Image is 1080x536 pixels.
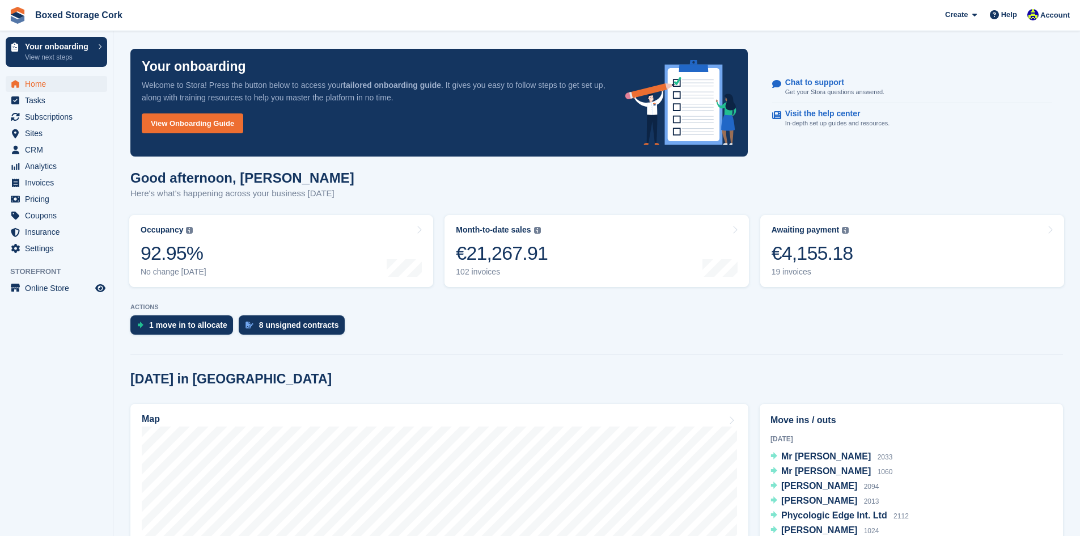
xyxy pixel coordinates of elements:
span: Insurance [25,224,93,240]
span: 2033 [878,453,893,461]
a: Occupancy 92.95% No change [DATE] [129,215,433,287]
span: Online Store [25,280,93,296]
a: 1 move in to allocate [130,315,239,340]
h2: Map [142,414,160,424]
div: [DATE] [770,434,1052,444]
a: Mr [PERSON_NAME] 1060 [770,465,892,479]
div: 1 move in to allocate [149,320,227,330]
a: menu [6,224,107,240]
a: Your onboarding View next steps [6,37,107,67]
span: [PERSON_NAME] [781,496,857,505]
img: stora-icon-8386f47178a22dfd0bd8f6a31ec36ba5ce8667c1dd55bd0f319d3a0aa187defe.svg [9,7,26,24]
div: 8 unsigned contracts [259,320,339,330]
div: Occupancy [141,225,183,235]
a: [PERSON_NAME] 2094 [770,479,879,494]
p: Chat to support [785,78,875,87]
img: move_ins_to_allocate_icon-fdf77a2bb77ea45bf5b3d319d69a93e2d87916cf1d5bf7949dd705db3b84f3ca.svg [137,322,143,328]
span: 2094 [864,483,879,491]
a: 8 unsigned contracts [239,315,350,340]
img: Vincent [1027,9,1039,20]
p: Your onboarding [25,43,92,50]
div: €21,267.91 [456,242,548,265]
a: View Onboarding Guide [142,113,243,133]
a: menu [6,125,107,141]
a: menu [6,142,107,158]
h1: Good afternoon, [PERSON_NAME] [130,170,354,185]
div: 92.95% [141,242,206,265]
span: Mr [PERSON_NAME] [781,451,871,461]
span: Analytics [25,158,93,174]
span: [PERSON_NAME] [781,525,857,535]
p: Your onboarding [142,60,246,73]
div: Awaiting payment [772,225,840,235]
span: Settings [25,240,93,256]
a: menu [6,191,107,207]
p: Here's what's happening across your business [DATE] [130,187,354,200]
span: 1024 [864,527,879,535]
a: Boxed Storage Cork [31,6,127,24]
div: 102 invoices [456,267,548,277]
div: No change [DATE] [141,267,206,277]
a: menu [6,92,107,108]
span: Pricing [25,191,93,207]
span: Sites [25,125,93,141]
p: Welcome to Stora! Press the button below to access your . It gives you easy to follow steps to ge... [142,79,607,104]
p: In-depth set up guides and resources. [785,119,890,128]
img: icon-info-grey-7440780725fd019a000dd9b08b2336e03edf1995a4989e88bcd33f0948082b44.svg [186,227,193,234]
a: menu [6,175,107,191]
span: CRM [25,142,93,158]
span: Coupons [25,208,93,223]
span: Account [1040,10,1070,21]
div: €4,155.18 [772,242,853,265]
span: Tasks [25,92,93,108]
span: 1060 [878,468,893,476]
strong: tailored onboarding guide [343,81,441,90]
h2: Move ins / outs [770,413,1052,427]
a: Visit the help center In-depth set up guides and resources. [772,103,1052,134]
span: Help [1001,9,1017,20]
a: menu [6,158,107,174]
a: [PERSON_NAME] 2013 [770,494,879,509]
a: menu [6,76,107,92]
p: Visit the help center [785,109,881,119]
a: Phycologic Edge Int. Ltd 2112 [770,509,909,524]
span: Mr [PERSON_NAME] [781,466,871,476]
p: ACTIONS [130,303,1063,311]
a: Month-to-date sales €21,267.91 102 invoices [444,215,748,287]
p: View next steps [25,52,92,62]
span: Subscriptions [25,109,93,125]
img: icon-info-grey-7440780725fd019a000dd9b08b2336e03edf1995a4989e88bcd33f0948082b44.svg [534,227,541,234]
img: contract_signature_icon-13c848040528278c33f63329250d36e43548de30e8caae1d1a13099fd9432cc5.svg [245,322,253,328]
a: menu [6,240,107,256]
a: menu [6,280,107,296]
a: menu [6,208,107,223]
span: [PERSON_NAME] [781,481,857,491]
span: 2013 [864,497,879,505]
a: Mr [PERSON_NAME] 2033 [770,450,892,465]
a: Awaiting payment €4,155.18 19 invoices [760,215,1064,287]
a: menu [6,109,107,125]
div: 19 invoices [772,267,853,277]
a: Preview store [94,281,107,295]
img: icon-info-grey-7440780725fd019a000dd9b08b2336e03edf1995a4989e88bcd33f0948082b44.svg [842,227,849,234]
span: Phycologic Edge Int. Ltd [781,510,887,520]
span: Home [25,76,93,92]
p: Get your Stora questions answered. [785,87,884,97]
span: Storefront [10,266,113,277]
span: Create [945,9,968,20]
a: Chat to support Get your Stora questions answered. [772,72,1052,103]
span: 2112 [893,512,909,520]
h2: [DATE] in [GEOGRAPHIC_DATA] [130,372,332,387]
span: Invoices [25,175,93,191]
img: onboarding-info-6c161a55d2c0e0a8cae90662b2fe09162a5109e8cc188191df67fb4f79e88e88.svg [625,60,736,145]
div: Month-to-date sales [456,225,531,235]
